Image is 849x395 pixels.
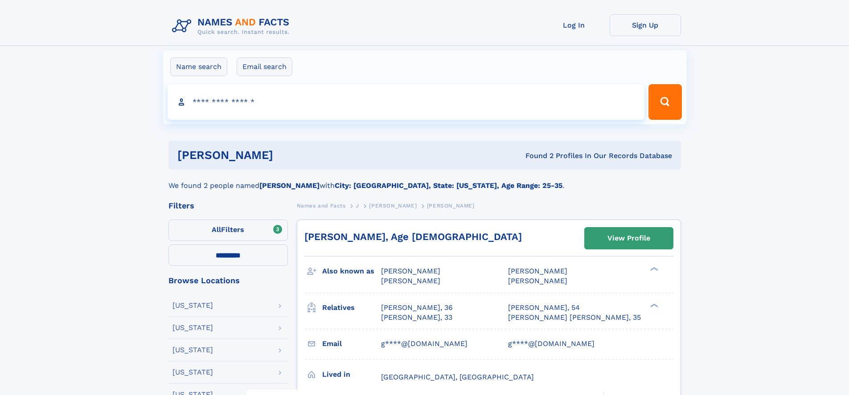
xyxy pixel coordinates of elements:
div: [US_STATE] [172,346,213,354]
a: Names and Facts [297,200,346,211]
div: [US_STATE] [172,369,213,376]
span: [PERSON_NAME] [508,277,567,285]
span: J [356,203,359,209]
label: Email search [237,57,292,76]
a: [PERSON_NAME], Age [DEMOGRAPHIC_DATA] [304,231,522,242]
label: Name search [170,57,227,76]
h1: [PERSON_NAME] [177,150,399,161]
b: City: [GEOGRAPHIC_DATA], State: [US_STATE], Age Range: 25-35 [335,181,562,190]
div: [US_STATE] [172,324,213,331]
h3: Also known as [322,264,381,279]
span: [PERSON_NAME] [381,277,440,285]
div: [US_STATE] [172,302,213,309]
h3: Email [322,336,381,351]
span: All [212,225,221,234]
a: View Profile [585,228,673,249]
a: Log In [538,14,610,36]
h3: Lived in [322,367,381,382]
h3: Relatives [322,300,381,315]
a: [PERSON_NAME], 54 [508,303,580,313]
button: Search Button [648,84,681,120]
a: [PERSON_NAME], 33 [381,313,452,322]
span: [PERSON_NAME] [427,203,475,209]
a: [PERSON_NAME] [369,200,417,211]
span: [GEOGRAPHIC_DATA], [GEOGRAPHIC_DATA] [381,373,534,381]
b: [PERSON_NAME] [259,181,320,190]
span: [PERSON_NAME] [381,267,440,275]
a: J [356,200,359,211]
div: We found 2 people named with . [168,170,681,191]
div: Browse Locations [168,277,288,285]
label: Filters [168,220,288,241]
div: ❯ [648,266,659,272]
a: [PERSON_NAME] [PERSON_NAME], 35 [508,313,641,322]
div: ❯ [648,302,659,308]
img: Logo Names and Facts [168,14,297,38]
a: Sign Up [610,14,681,36]
div: Filters [168,202,288,210]
span: [PERSON_NAME] [508,267,567,275]
a: [PERSON_NAME], 36 [381,303,453,313]
input: search input [168,84,645,120]
div: View Profile [607,228,650,248]
span: [PERSON_NAME] [369,203,417,209]
div: Found 2 Profiles In Our Records Database [399,151,672,161]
